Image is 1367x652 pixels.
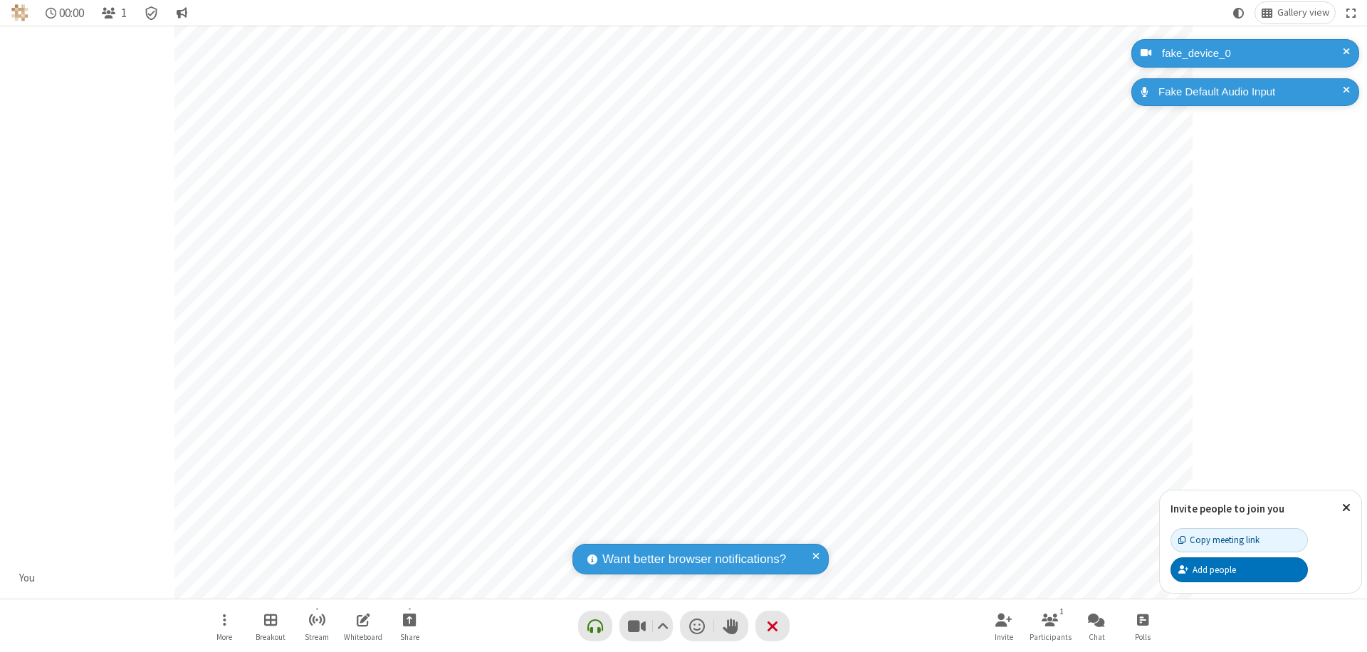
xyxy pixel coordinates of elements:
[256,633,286,641] span: Breakout
[400,633,419,641] span: Share
[388,606,431,646] button: Start sharing
[1121,606,1164,646] button: Open poll
[983,606,1025,646] button: Invite participants (⌘+Shift+I)
[121,6,127,20] span: 1
[602,550,786,569] span: Want better browser notifications?
[11,4,28,21] img: QA Selenium DO NOT DELETE OR CHANGE
[40,2,90,23] div: Timer
[1089,633,1105,641] span: Chat
[653,611,672,641] button: Video setting
[95,2,132,23] button: Open participant list
[295,606,338,646] button: Start streaming
[1178,533,1259,547] div: Copy meeting link
[714,611,748,641] button: Raise hand
[1170,502,1284,515] label: Invite people to join you
[170,2,193,23] button: Conversation
[1029,606,1072,646] button: Open participant list
[1331,490,1361,525] button: Close popover
[619,611,673,641] button: Stop video (⌘+Shift+V)
[1157,46,1348,62] div: fake_device_0
[680,611,714,641] button: Send a reaction
[1030,633,1072,641] span: Participants
[1341,2,1362,23] button: Fullscreen
[342,606,384,646] button: Open shared whiteboard
[249,606,292,646] button: Manage Breakout Rooms
[1277,7,1329,19] span: Gallery view
[305,633,329,641] span: Stream
[138,2,165,23] div: Meeting details Encryption enabled
[1075,606,1118,646] button: Open chat
[995,633,1013,641] span: Invite
[1135,633,1151,641] span: Polls
[1170,557,1308,582] button: Add people
[1056,605,1068,618] div: 1
[14,570,41,587] div: You
[1153,84,1348,100] div: Fake Default Audio Input
[59,6,84,20] span: 00:00
[1227,2,1250,23] button: Using system theme
[344,633,382,641] span: Whiteboard
[1170,528,1308,552] button: Copy meeting link
[578,611,612,641] button: Connect your audio
[755,611,790,641] button: End or leave meeting
[216,633,232,641] span: More
[203,606,246,646] button: Open menu
[1255,2,1335,23] button: Change layout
